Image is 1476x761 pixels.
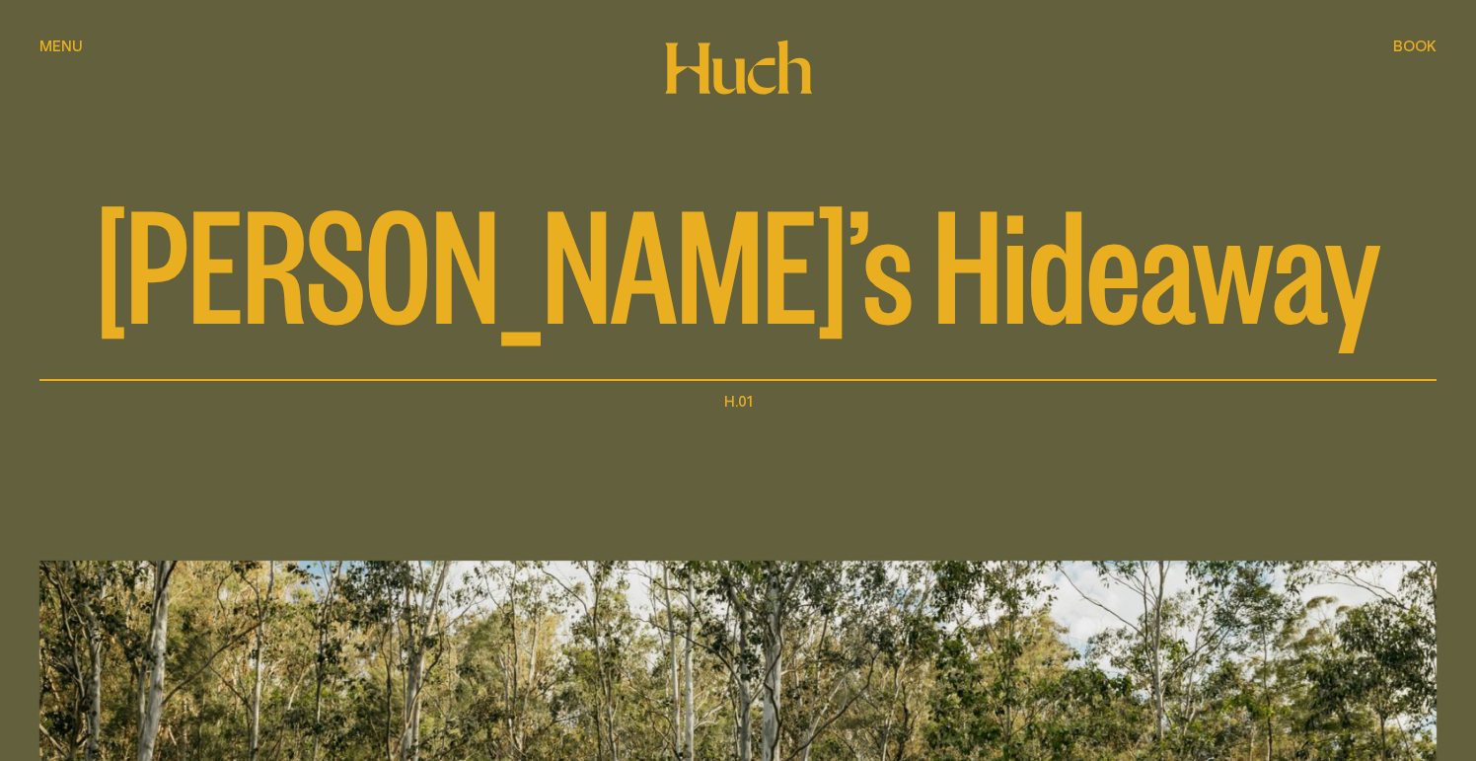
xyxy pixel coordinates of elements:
[1393,36,1437,59] button: show booking tray
[724,389,753,413] h1: H.01
[39,38,83,53] span: Menu
[1393,38,1437,53] span: Book
[39,36,83,59] button: show menu
[97,180,1380,338] span: [PERSON_NAME]’s Hideaway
